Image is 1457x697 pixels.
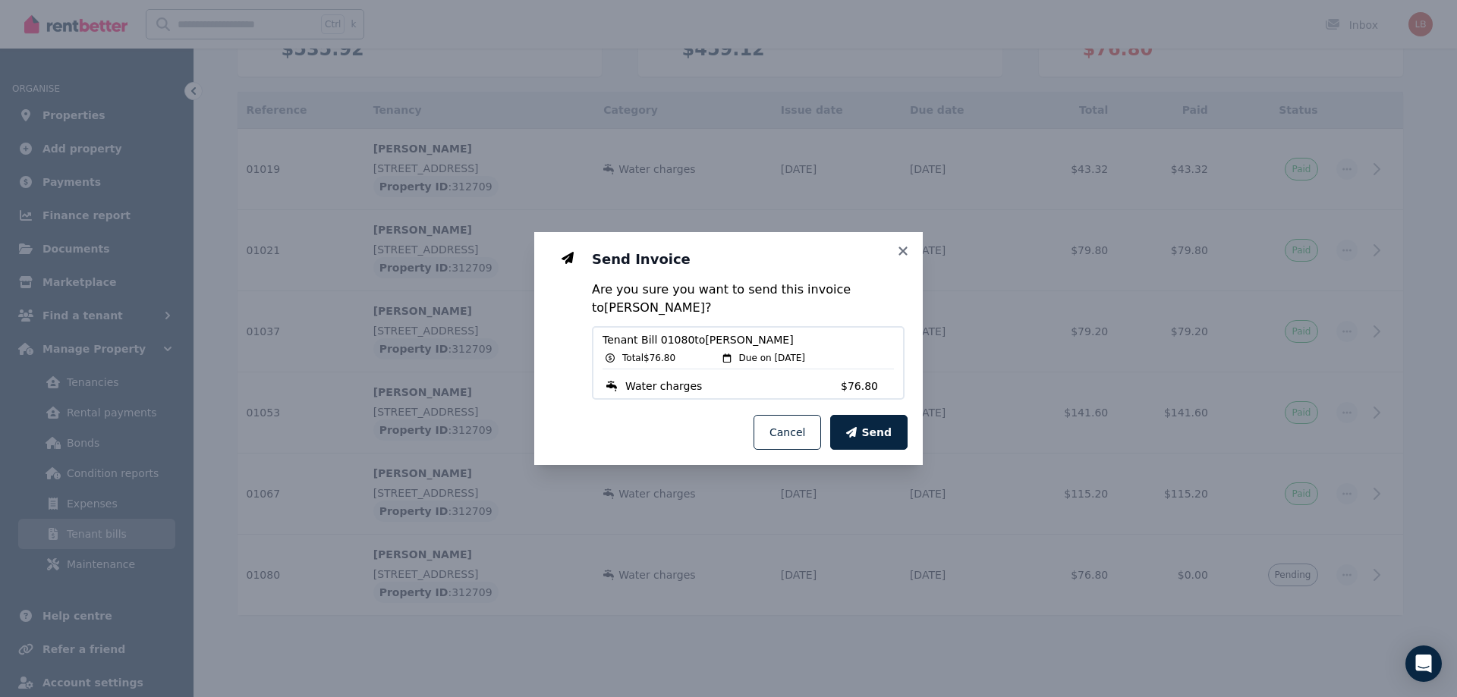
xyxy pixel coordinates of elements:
[592,281,905,317] p: Are you sure you want to send this invoice to [PERSON_NAME] ?
[592,250,905,268] h3: Send Invoice
[622,352,675,364] span: Total $76.80
[625,378,702,394] span: Water charges
[754,415,821,450] button: Cancel
[603,332,894,347] span: Tenant Bill 01080 to [PERSON_NAME]
[739,352,805,364] span: Due on [DATE]
[1405,645,1442,682] div: Open Intercom Messenger
[841,378,894,394] span: $76.80
[830,415,908,450] button: Send
[861,425,892,440] span: Send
